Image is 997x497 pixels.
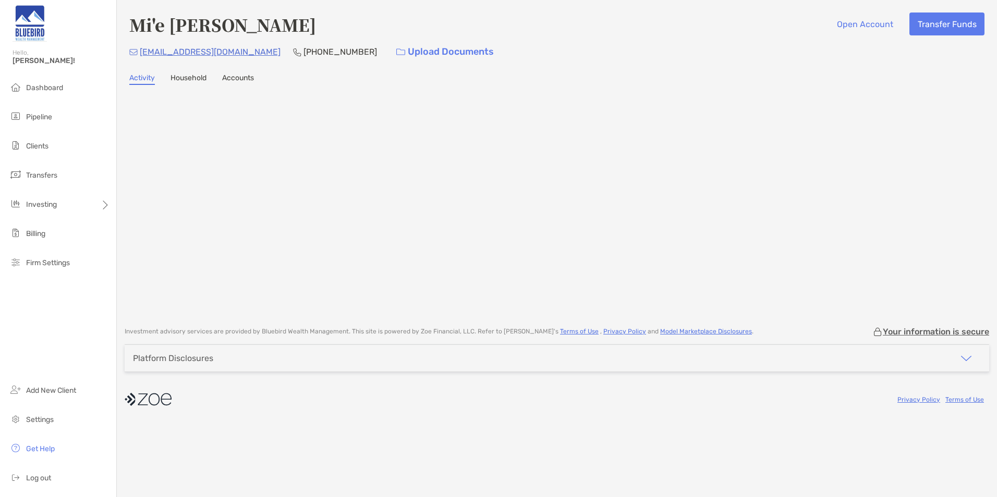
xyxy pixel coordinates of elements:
[909,13,984,35] button: Transfer Funds
[26,415,54,424] span: Settings
[129,13,316,36] h4: Mi'e [PERSON_NAME]
[897,396,940,403] a: Privacy Policy
[26,83,63,92] span: Dashboard
[133,353,213,363] div: Platform Disclosures
[26,229,45,238] span: Billing
[9,110,22,122] img: pipeline icon
[26,444,55,453] span: Get Help
[303,45,377,58] p: [PHONE_NUMBER]
[13,4,47,42] img: Zoe Logo
[883,327,989,337] p: Your information is secure
[9,168,22,181] img: transfers icon
[26,386,76,395] span: Add New Client
[560,328,599,335] a: Terms of Use
[9,471,22,483] img: logout icon
[9,442,22,454] img: get-help icon
[9,197,22,210] img: investing icon
[390,41,501,63] a: Upload Documents
[26,258,70,267] span: Firm Settings
[9,81,22,93] img: dashboard icon
[171,73,206,85] a: Household
[129,49,138,55] img: Email Icon
[945,396,984,403] a: Terms of Use
[829,13,901,35] button: Open Account
[26,200,57,209] span: Investing
[140,45,281,58] p: [EMAIL_ADDRESS][DOMAIN_NAME]
[26,113,52,121] span: Pipeline
[125,328,753,336] p: Investment advisory services are provided by Bluebird Wealth Management . This site is powered by...
[13,56,110,65] span: [PERSON_NAME]!
[9,139,22,152] img: clients icon
[222,73,254,85] a: Accounts
[9,413,22,425] img: settings icon
[9,256,22,268] img: firm-settings icon
[9,227,22,239] img: billing icon
[26,142,48,151] span: Clients
[129,73,155,85] a: Activity
[660,328,752,335] a: Model Marketplace Disclosures
[603,328,646,335] a: Privacy Policy
[125,388,172,411] img: company logo
[26,474,51,482] span: Log out
[396,48,405,56] img: button icon
[26,171,57,180] span: Transfers
[9,383,22,396] img: add_new_client icon
[960,352,972,365] img: icon arrow
[293,48,301,56] img: Phone Icon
